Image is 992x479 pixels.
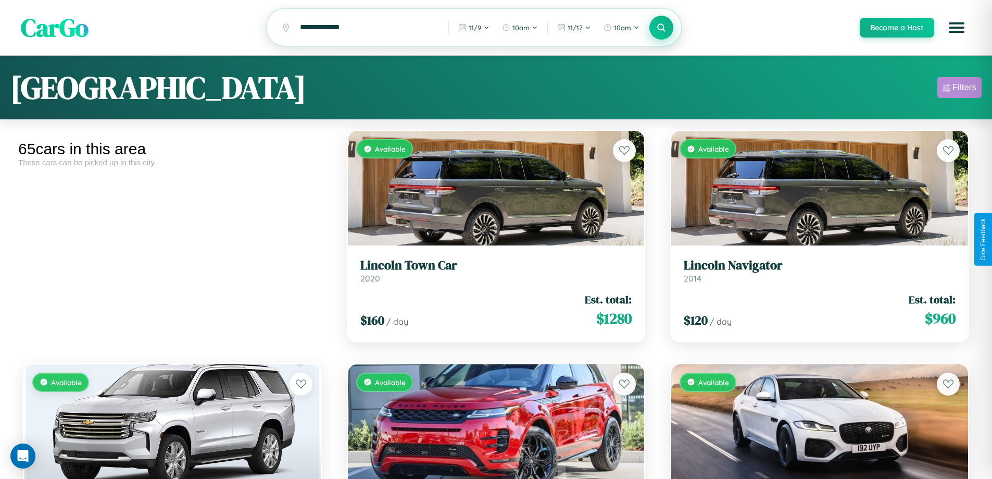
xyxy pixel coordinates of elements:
[909,292,956,307] span: Est. total:
[980,218,987,261] div: Give Feedback
[360,312,384,329] span: $ 160
[952,82,976,93] div: Filters
[512,23,530,32] span: 10am
[942,13,971,42] button: Open menu
[860,18,934,38] button: Become a Host
[698,144,729,153] span: Available
[684,312,708,329] span: $ 120
[497,19,543,36] button: 10am
[698,378,729,387] span: Available
[937,77,982,98] button: Filters
[18,158,327,167] div: These cars can be picked up in this city.
[10,444,35,469] div: Open Intercom Messenger
[18,140,327,158] div: 65 cars in this area
[596,308,632,329] span: $ 1280
[360,258,632,273] h3: Lincoln Town Car
[10,66,306,109] h1: [GEOGRAPHIC_DATA]
[710,316,732,327] span: / day
[568,23,583,32] span: 11 / 17
[552,19,596,36] button: 11/17
[684,258,956,284] a: Lincoln Navigator2014
[684,258,956,273] h3: Lincoln Navigator
[21,10,89,45] span: CarGo
[469,23,481,32] span: 11 / 9
[453,19,495,36] button: 11/9
[585,292,632,307] span: Est. total:
[684,273,701,284] span: 2014
[360,273,380,284] span: 2020
[51,378,82,387] span: Available
[925,308,956,329] span: $ 960
[360,258,632,284] a: Lincoln Town Car2020
[598,19,645,36] button: 10am
[614,23,631,32] span: 10am
[375,144,406,153] span: Available
[386,316,408,327] span: / day
[375,378,406,387] span: Available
